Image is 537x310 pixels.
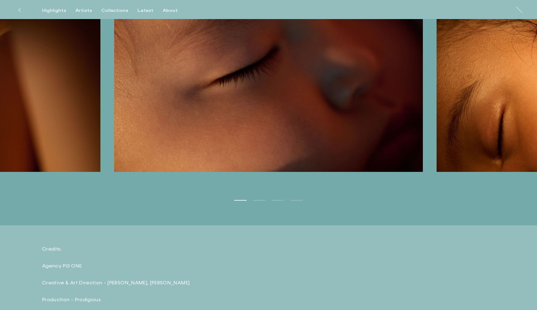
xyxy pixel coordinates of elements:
div: Highlights [42,8,66,13]
button: Latest [138,8,163,13]
p: Agency PG ONE [42,262,260,269]
div: Latest [138,8,153,13]
button: About [163,8,187,13]
button: Artists [75,8,101,13]
div: Artists [75,8,92,13]
button: Highlights [42,8,75,13]
p: Production - Prodigious [42,296,260,303]
p: Creative & Art Direction - [PERSON_NAME], [PERSON_NAME] [42,279,260,286]
div: About [163,8,178,13]
div: Collections [101,8,128,13]
p: Credits: [42,246,260,252]
button: Collections [101,8,138,13]
button: Next [268,17,537,174]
